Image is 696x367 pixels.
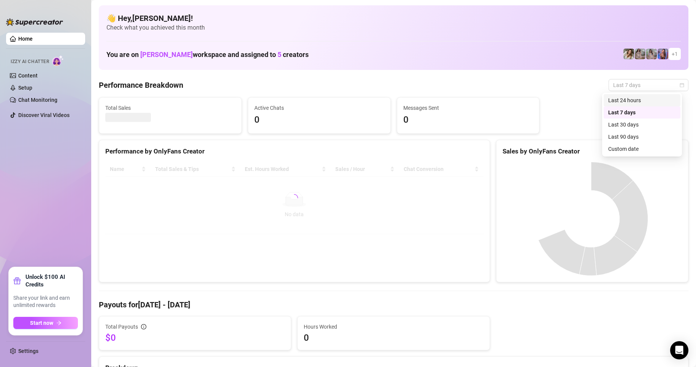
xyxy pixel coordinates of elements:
span: loading [289,193,300,203]
div: Last 7 days [604,106,680,119]
div: Last 7 days [608,108,676,117]
span: arrow-right [56,320,62,326]
div: Last 30 days [604,119,680,131]
span: Start now [30,320,53,326]
div: Performance by OnlyFans Creator [105,146,484,157]
div: Last 30 days [608,120,676,129]
img: Daisy [646,49,657,59]
h4: Payouts for [DATE] - [DATE] [99,299,688,310]
span: Share your link and earn unlimited rewards [13,294,78,309]
span: Check what you achieved this month [106,24,681,32]
span: Total Payouts [105,323,138,331]
img: Ava [658,49,668,59]
span: [PERSON_NAME] [140,51,193,59]
span: $0 [105,332,285,344]
button: Start nowarrow-right [13,317,78,329]
span: Izzy AI Chatter [11,58,49,65]
span: Last 7 days [613,79,684,91]
span: calendar [680,83,684,87]
a: Setup [18,85,32,91]
img: AI Chatter [52,55,64,66]
span: Active Chats [254,104,384,112]
div: Open Intercom Messenger [670,341,688,359]
div: Custom date [604,143,680,155]
img: logo-BBDzfeDw.svg [6,18,63,26]
span: 0 [403,113,533,127]
a: Content [18,73,38,79]
h4: 👋 Hey, [PERSON_NAME] ! [106,13,681,24]
span: 0 [254,113,384,127]
a: Chat Monitoring [18,97,57,103]
span: Hours Worked [304,323,483,331]
span: 5 [277,51,281,59]
h1: You are on workspace and assigned to creators [106,51,309,59]
img: Daisy [635,49,645,59]
span: 0 [304,332,483,344]
strong: Unlock $100 AI Credits [25,273,78,288]
div: Last 24 hours [608,96,676,104]
a: Settings [18,348,38,354]
div: Custom date [608,145,676,153]
div: Last 90 days [604,131,680,143]
span: Messages Sent [403,104,533,112]
div: Last 24 hours [604,94,680,106]
span: Total Sales [105,104,235,112]
div: Sales by OnlyFans Creator [503,146,682,157]
span: info-circle [141,324,146,329]
span: + 1 [672,50,678,58]
h4: Performance Breakdown [99,80,183,90]
span: gift [13,277,21,285]
img: Paige [623,49,634,59]
a: Home [18,36,33,42]
a: Discover Viral Videos [18,112,70,118]
div: Last 90 days [608,133,676,141]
